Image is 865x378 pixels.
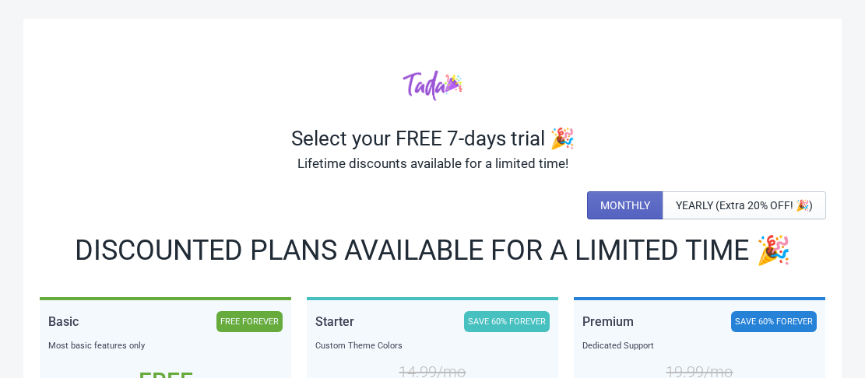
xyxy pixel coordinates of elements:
div: 14.99 /mo [315,366,550,378]
div: DISCOUNTED PLANS AVAILABLE FOR A LIMITED TIME 🎉 [39,238,826,263]
span: MONTHLY [600,199,650,212]
div: Premium [582,311,634,332]
div: Starter [315,311,354,332]
div: SAVE 60% FOREVER [731,311,817,332]
div: Custom Theme Colors [315,338,550,354]
div: Select your FREE 7-days trial 🎉 [39,126,826,151]
div: Most basic features only [48,338,283,354]
button: MONTHLY [587,191,663,219]
div: FREE FOREVER [216,311,283,332]
img: tadacolor.png [403,69,462,101]
div: Lifetime discounts available for a limited time! [39,151,826,176]
div: SAVE 60% FOREVER [464,311,550,332]
div: Basic [48,311,79,332]
span: YEARLY (Extra 20% OFF! 🎉) [676,199,813,212]
div: 19.99 /mo [582,366,817,378]
div: Dedicated Support [582,338,817,354]
button: YEARLY (Extra 20% OFF! 🎉) [663,191,826,219]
